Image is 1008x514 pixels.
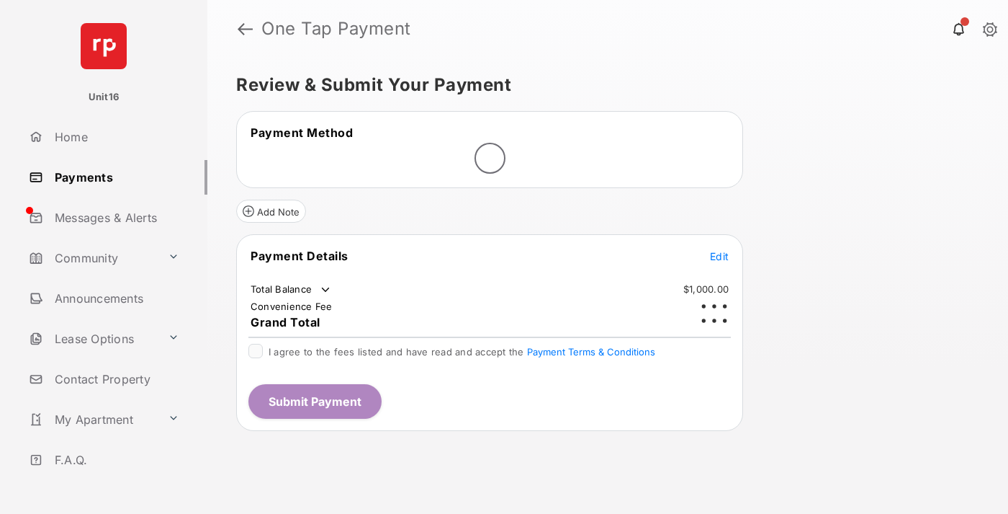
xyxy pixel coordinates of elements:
[23,241,162,275] a: Community
[81,23,127,69] img: svg+xml;base64,PHN2ZyB4bWxucz0iaHR0cDovL3d3dy53My5vcmcvMjAwMC9zdmciIHdpZHRoPSI2NCIgaGVpZ2h0PSI2NC...
[527,346,655,358] button: I agree to the fees listed and have read and accept the
[710,249,729,263] button: Edit
[269,346,655,358] span: I agree to the fees listed and have read and accept the
[710,250,729,262] span: Edit
[236,200,306,223] button: Add Note
[89,90,120,105] p: Unit16
[683,283,729,296] td: $1,000.00
[23,200,207,235] a: Messages & Alerts
[251,249,348,263] span: Payment Details
[23,443,207,477] a: F.A.Q.
[250,283,333,297] td: Total Balance
[251,315,320,329] span: Grand Total
[23,160,207,195] a: Payments
[248,384,382,419] button: Submit Payment
[251,125,353,140] span: Payment Method
[236,76,968,94] h5: Review & Submit Your Payment
[23,402,162,437] a: My Apartment
[261,20,411,37] strong: One Tap Payment
[23,362,207,396] a: Contact Property
[23,322,162,356] a: Lease Options
[23,281,207,316] a: Announcements
[250,300,333,313] td: Convenience Fee
[23,120,207,154] a: Home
